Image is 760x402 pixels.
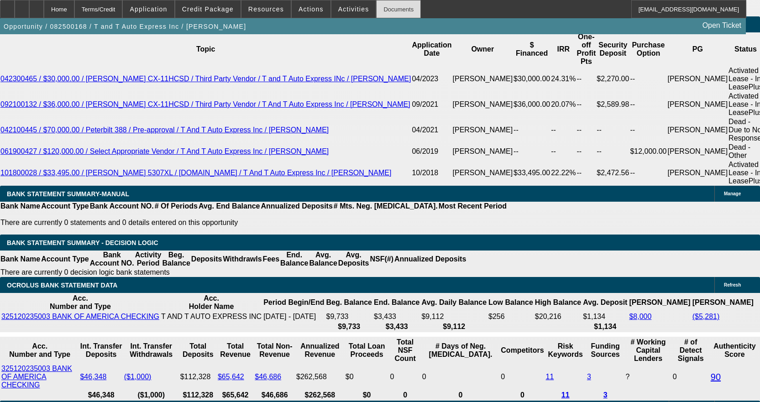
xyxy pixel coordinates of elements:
[550,92,576,117] td: 20.07%
[724,282,741,287] span: Refresh
[421,322,487,331] th: $9,112
[180,338,216,363] th: Total Deposits
[711,372,721,382] a: 90
[338,5,369,13] span: Activities
[263,294,325,311] th: Period Begin/End
[161,312,262,321] td: T AND T AUTO EXPRESS INC
[535,312,582,321] td: $20,216
[345,338,389,363] th: Total Loan Proceeds
[0,147,329,155] a: 061900427 / $120,000.00 / Select Appropriate Vendor / T And T Auto Express Inc / [PERSON_NAME]
[411,143,452,160] td: 06/2019
[373,294,420,311] th: End. Balance
[546,373,554,381] a: 11
[345,364,389,390] td: $0
[4,23,246,30] span: Opportunity / 082500168 / T and T Auto Express Inc / [PERSON_NAME]
[513,143,550,160] td: --
[41,202,89,211] th: Account Type
[561,391,570,399] a: 11
[513,66,550,92] td: $30,000.00
[0,100,410,108] a: 092100132 / $36,000.00 / [PERSON_NAME] CX-11HCSD / Third Party Vendor / T And T Auto Express Inc ...
[576,32,596,66] th: One-off Profit Pts
[263,312,325,321] td: [DATE] - [DATE]
[7,239,158,246] span: Bank Statement Summary - Decision Logic
[576,160,596,186] td: --
[296,391,344,400] th: $262,568
[254,391,295,400] th: $46,686
[241,0,291,18] button: Resources
[488,312,534,321] td: $256
[309,251,337,268] th: Avg. Balance
[7,190,129,198] span: BANK STATEMENT SUMMARY-MANUAL
[710,338,759,363] th: Authenticity Score
[667,117,729,143] td: [PERSON_NAME]
[389,391,420,400] th: 0
[692,313,720,320] a: ($5,281)
[596,66,629,92] td: $2,270.00
[596,117,629,143] td: --
[422,364,500,390] td: 0
[1,338,79,363] th: Acc. Number and Type
[629,143,667,160] td: $12,000.00
[421,312,487,321] td: $9,112
[79,338,122,363] th: Int. Transfer Deposits
[452,143,514,160] td: [PERSON_NAME]
[550,66,576,92] td: 24.31%
[500,338,544,363] th: Competitors
[629,66,667,92] td: --
[667,32,729,66] th: PG
[699,18,745,33] a: Open Ticket
[587,338,624,363] th: Funding Sources
[0,75,411,83] a: 042300465 / $30,000.00 / [PERSON_NAME] CX-11HCSD / Third Party Vendor / T and T Auto Express INc ...
[326,294,372,311] th: Beg. Balance
[672,338,709,363] th: # of Detect Signals
[135,251,162,268] th: Activity Period
[198,202,261,211] th: Avg. End Balance
[500,364,544,390] td: 0
[217,338,253,363] th: Total Revenue
[248,5,284,13] span: Resources
[576,143,596,160] td: --
[130,5,167,13] span: Application
[124,391,179,400] th: ($1,000)
[89,251,135,268] th: Bank Account NO.
[217,391,253,400] th: $65,642
[345,391,389,400] th: $0
[338,251,370,268] th: Avg. Deposits
[292,0,330,18] button: Actions
[629,160,667,186] td: --
[389,364,420,390] td: 0
[550,117,576,143] td: --
[79,391,122,400] th: $46,348
[280,251,309,268] th: End. Balance
[500,391,544,400] th: 0
[411,32,452,66] th: Application Date
[41,251,89,268] th: Account Type
[0,126,329,134] a: 042100445 / $70,000.00 / Peterbilt 388 / Pre-approval / T And T Auto Express Inc / [PERSON_NAME]
[373,322,420,331] th: $3,433
[296,338,344,363] th: Annualized Revenue
[452,32,514,66] th: Owner
[672,364,709,390] td: 0
[576,117,596,143] td: --
[625,338,671,363] th: # Working Capital Lenders
[576,92,596,117] td: --
[422,338,500,363] th: # Days of Neg. [MEDICAL_DATA].
[629,32,667,66] th: Purchase Option
[191,251,223,268] th: Deposits
[182,5,234,13] span: Credit Package
[161,294,262,311] th: Acc. Holder Name
[724,191,741,196] span: Manage
[254,338,295,363] th: Total Non-Revenue
[218,373,244,381] a: $65,642
[80,373,106,381] a: $46,348
[629,117,667,143] td: --
[326,312,372,321] td: $9,733
[175,0,241,18] button: Credit Package
[596,160,629,186] td: $2,472.56
[452,160,514,186] td: [PERSON_NAME]
[692,294,754,311] th: [PERSON_NAME]
[513,32,550,66] th: $ Financed
[326,322,372,331] th: $9,733
[582,312,628,321] td: $1,134
[331,0,376,18] button: Activities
